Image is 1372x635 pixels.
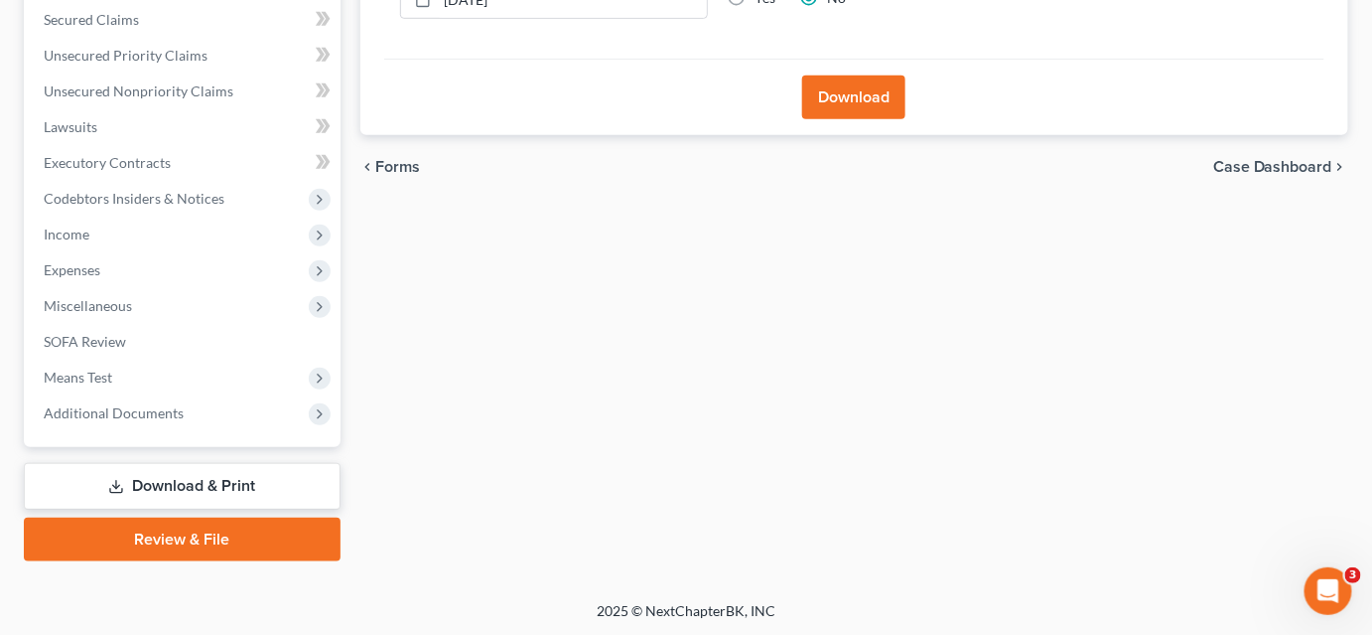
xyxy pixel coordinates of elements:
a: Download & Print [24,463,341,510]
span: Forms [376,159,421,175]
i: chevron_left [360,159,376,175]
a: Unsecured Nonpriority Claims [28,74,341,109]
span: Income [44,226,89,242]
span: Expenses [44,261,100,278]
button: Download [802,76,905,119]
a: SOFA Review [28,324,341,360]
a: Executory Contracts [28,145,341,181]
i: chevron_right [1332,159,1348,175]
span: Miscellaneous [44,297,132,314]
span: Means Test [44,369,112,386]
a: Review & File [24,518,341,561]
a: Lawsuits [28,109,341,145]
span: Additional Documents [44,404,184,421]
a: Unsecured Priority Claims [28,38,341,74]
a: Case Dashboard chevron_right [1213,159,1348,175]
iframe: Intercom live chat [1304,567,1352,615]
button: chevron_left Forms [360,159,448,175]
a: Secured Claims [28,2,341,38]
span: SOFA Review [44,333,126,350]
span: Case Dashboard [1213,159,1332,175]
span: Executory Contracts [44,154,171,171]
span: 3 [1345,567,1361,583]
span: Secured Claims [44,11,139,28]
span: Unsecured Priority Claims [44,47,207,64]
span: Codebtors Insiders & Notices [44,190,224,207]
span: Lawsuits [44,118,97,135]
span: Unsecured Nonpriority Claims [44,82,233,99]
